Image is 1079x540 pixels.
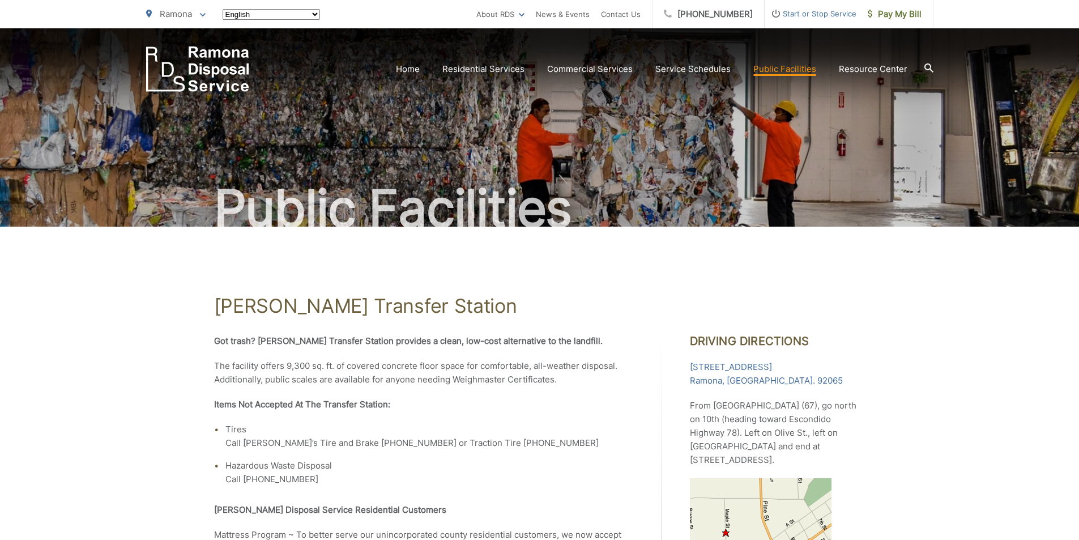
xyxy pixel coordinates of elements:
li: Hazardous Waste Disposal Call [PHONE_NUMBER] [225,459,633,486]
li: Tires Call [PERSON_NAME]’s Tire and Brake [PHONE_NUMBER] or Traction Tire [PHONE_NUMBER] [225,423,633,450]
a: About RDS [476,7,524,21]
a: News & Events [536,7,590,21]
strong: [PERSON_NAME] Disposal Service Residential Customers [214,504,446,515]
a: Resource Center [839,62,907,76]
span: Ramona [160,8,192,19]
p: From [GEOGRAPHIC_DATA] (67), go north on 10th (heading toward Escondido Highway 78). Left on Oliv... [690,399,865,467]
select: Select a language [223,9,320,20]
a: EDCD logo. Return to the homepage. [146,46,249,92]
a: Residential Services [442,62,524,76]
a: Service Schedules [655,62,731,76]
strong: Items Not Accepted At The Transfer Station: [214,399,390,410]
h2: Driving Directions [690,334,865,348]
a: Contact Us [601,7,641,21]
span: Pay My Bill [868,7,922,21]
a: Commercial Services [547,62,633,76]
a: Home [396,62,420,76]
h1: [PERSON_NAME] Transfer Station [214,295,865,317]
a: Public Facilities [753,62,816,76]
p: The facility offers 9,300 sq. ft. of covered concrete floor space for comfortable, all-weather di... [214,359,633,386]
a: [STREET_ADDRESS]Ramona, [GEOGRAPHIC_DATA]. 92065 [690,360,843,388]
strong: Got trash? [PERSON_NAME] Transfer Station provides a clean, low-cost alternative to the landfill. [214,335,603,346]
h2: Public Facilities [146,180,933,237]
